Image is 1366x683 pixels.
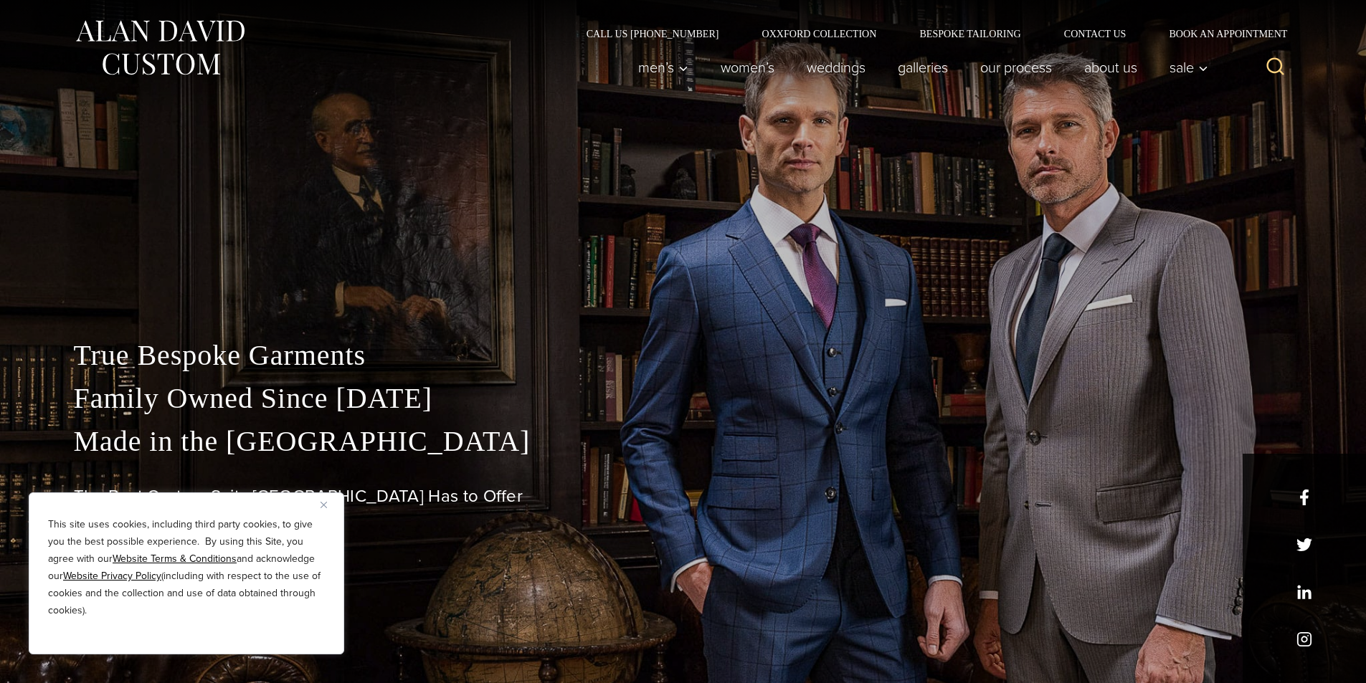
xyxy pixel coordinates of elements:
[964,53,1068,82] a: Our Process
[565,29,1293,39] nav: Secondary Navigation
[638,60,688,75] span: Men’s
[321,496,338,513] button: Close
[1147,29,1292,39] a: Book an Appointment
[1043,29,1148,39] a: Contact Us
[790,53,881,82] a: weddings
[74,16,246,80] img: Alan David Custom
[48,516,325,619] p: This site uses cookies, including third party cookies, to give you the best possible experience. ...
[740,29,898,39] a: Oxxford Collection
[1068,53,1153,82] a: About Us
[622,53,1215,82] nav: Primary Navigation
[74,486,1293,507] h1: The Best Custom Suits [GEOGRAPHIC_DATA] Has to Offer
[704,53,790,82] a: Women’s
[113,551,237,566] a: Website Terms & Conditions
[63,568,161,583] a: Website Privacy Policy
[898,29,1042,39] a: Bespoke Tailoring
[565,29,741,39] a: Call Us [PHONE_NUMBER]
[74,334,1293,463] p: True Bespoke Garments Family Owned Since [DATE] Made in the [GEOGRAPHIC_DATA]
[1258,50,1293,85] button: View Search Form
[881,53,964,82] a: Galleries
[321,502,327,508] img: Close
[1170,60,1208,75] span: Sale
